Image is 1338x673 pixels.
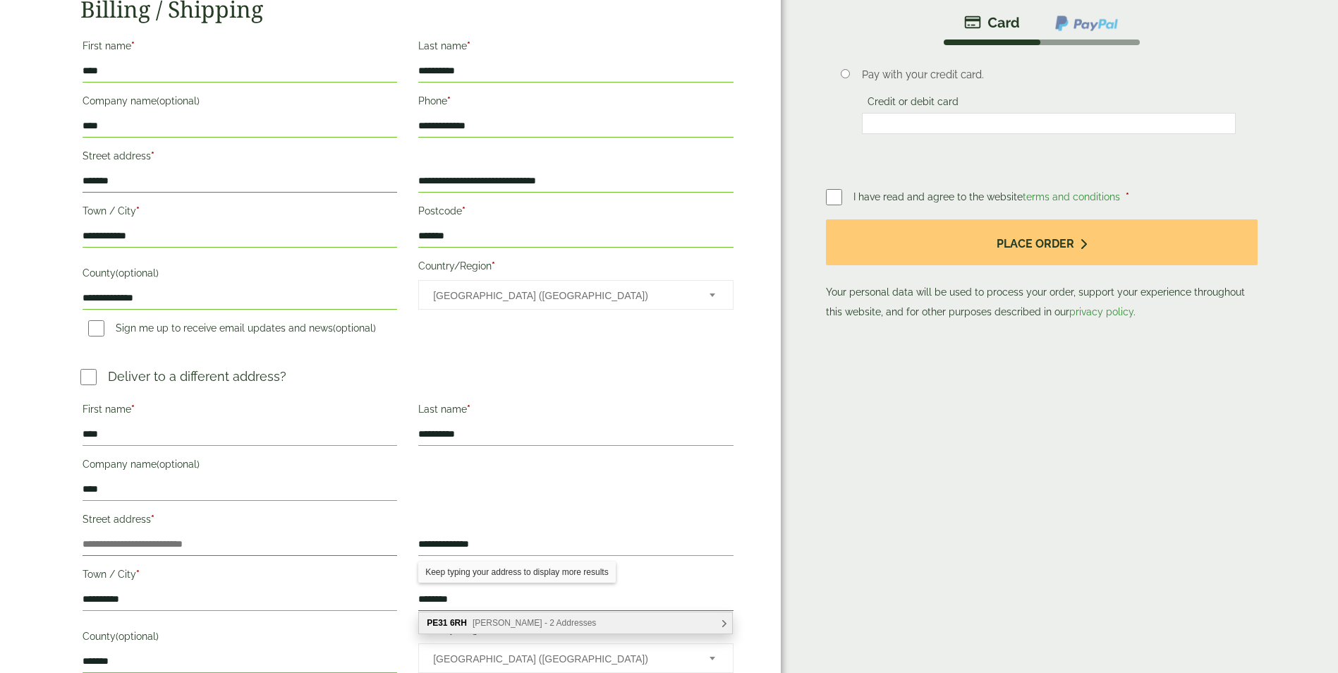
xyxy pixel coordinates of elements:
[866,117,1231,130] iframe: Secure card payment input frame
[826,219,1258,322] p: Your personal data will be used to process your order, support your experience throughout this we...
[862,67,1236,83] p: Pay with your credit card.
[83,36,397,60] label: First name
[108,367,286,386] p: Deliver to a different address?
[157,95,200,107] span: (optional)
[1054,14,1119,32] img: ppcp-gateway.png
[83,399,397,423] label: First name
[418,201,733,225] label: Postcode
[136,569,140,580] abbr: required
[462,205,466,217] abbr: required
[964,14,1020,31] img: stripe.png
[116,267,159,279] span: (optional)
[83,564,397,588] label: Town / City
[418,643,733,673] span: Country/Region
[136,205,140,217] abbr: required
[1126,191,1129,202] abbr: required
[418,399,733,423] label: Last name
[473,618,596,628] span: [PERSON_NAME] - 2 Addresses
[467,404,470,415] abbr: required
[433,281,690,310] span: United Kingdom (UK)
[83,146,397,170] label: Street address
[151,514,154,525] abbr: required
[826,219,1258,265] button: Place order
[418,36,733,60] label: Last name
[83,263,397,287] label: County
[1069,306,1133,317] a: privacy policy
[492,260,495,272] abbr: required
[88,320,104,336] input: Sign me up to receive email updates and news(optional)
[450,618,467,628] b: 6RH
[83,91,397,115] label: Company name
[83,626,397,650] label: County
[131,404,135,415] abbr: required
[83,509,397,533] label: Street address
[853,191,1123,202] span: I have read and agree to the website
[418,91,733,115] label: Phone
[447,95,451,107] abbr: required
[418,256,733,280] label: Country/Region
[427,618,447,628] b: PE31
[83,201,397,225] label: Town / City
[418,280,733,310] span: Country/Region
[467,40,470,51] abbr: required
[83,322,382,338] label: Sign me up to receive email updates and news
[116,631,159,642] span: (optional)
[151,150,154,162] abbr: required
[1023,191,1120,202] a: terms and conditions
[419,612,732,633] div: PE31 6RH
[131,40,135,51] abbr: required
[157,459,200,470] span: (optional)
[333,322,376,334] span: (optional)
[83,454,397,478] label: Company name
[862,96,964,111] label: Credit or debit card
[418,562,615,583] div: Keep typing your address to display more results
